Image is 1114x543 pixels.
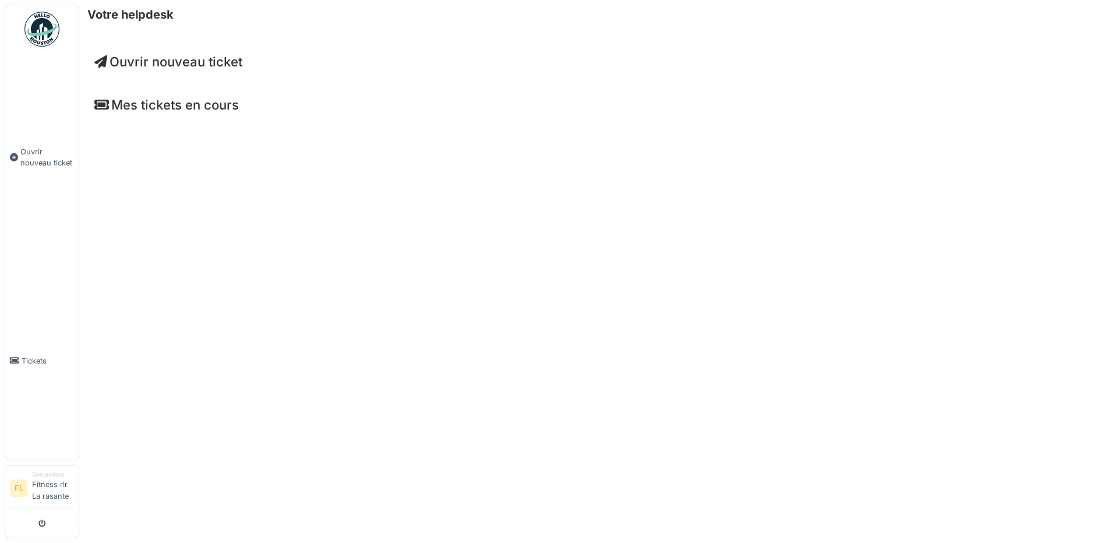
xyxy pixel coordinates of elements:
[32,470,74,506] li: Fitness rlr La rasante
[20,146,74,168] span: Ouvrir nouveau ticket
[94,97,1099,112] h4: Mes tickets en cours
[5,262,79,460] a: Tickets
[5,53,79,262] a: Ouvrir nouveau ticket
[94,54,242,69] a: Ouvrir nouveau ticket
[10,479,27,497] li: FL
[22,355,74,366] span: Tickets
[32,470,74,479] div: Demandeur
[10,470,74,509] a: FL DemandeurFitness rlr La rasante
[87,8,174,22] h6: Votre helpdesk
[24,12,59,47] img: Badge_color-CXgf-gQk.svg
